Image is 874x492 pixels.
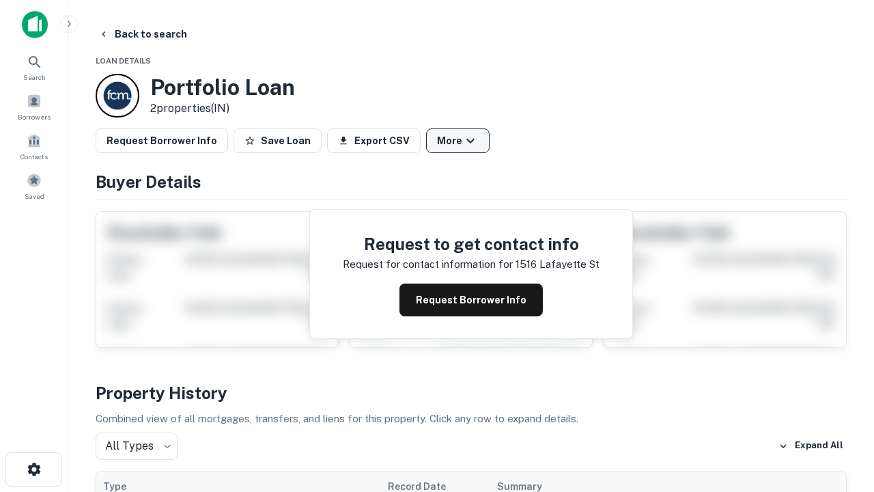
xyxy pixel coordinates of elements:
h4: Property History [96,381,847,405]
button: More [426,128,490,153]
button: Back to search [93,22,193,46]
span: Search [23,72,46,83]
a: Borrowers [4,88,64,125]
a: Search [4,49,64,85]
div: All Types [96,433,178,460]
button: Request Borrower Info [399,284,543,316]
h4: Request to get contact info [343,232,600,256]
a: Contacts [4,128,64,165]
button: Request Borrower Info [96,128,228,153]
p: Request for contact information for [343,256,513,273]
p: Combined view of all mortgages, transfers, and liens for this property. Click any row to expand d... [96,411,847,427]
p: 2 properties (IN) [150,100,295,117]
span: Saved [25,191,44,202]
span: Loan Details [96,57,151,65]
p: 1516 lafayette st [516,256,600,273]
button: Export CSV [327,128,421,153]
button: Save Loan [234,128,322,153]
h4: Buyer Details [96,169,847,194]
button: Expand All [775,436,847,456]
span: Contacts [20,151,48,162]
img: capitalize-icon.png [22,11,48,38]
span: Borrowers [18,111,51,122]
iframe: Chat Widget [806,339,874,405]
h3: Portfolio Loan [150,74,295,100]
a: Saved [4,167,64,204]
